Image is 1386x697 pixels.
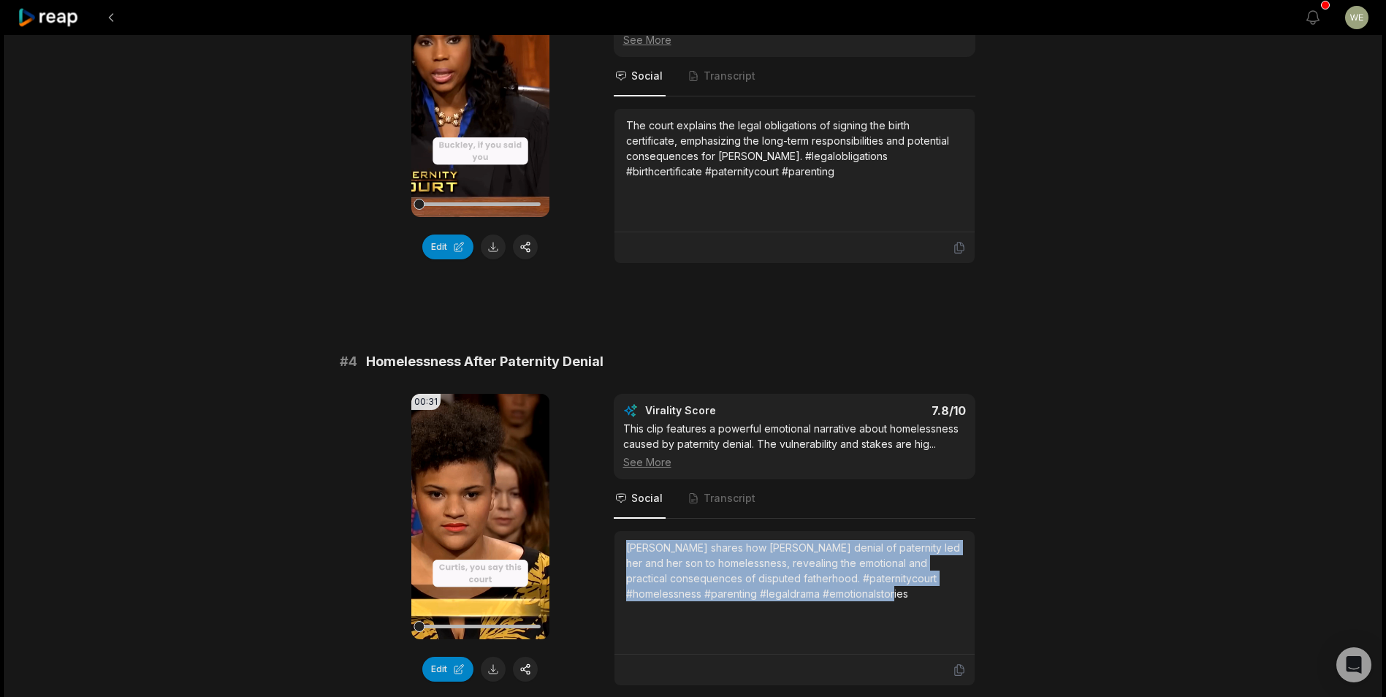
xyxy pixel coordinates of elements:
[626,540,963,601] div: [PERSON_NAME] shares how [PERSON_NAME] denial of paternity led her and her son to homelessness, r...
[614,57,975,96] nav: Tabs
[623,32,966,47] div: See More
[631,69,663,83] span: Social
[422,235,473,259] button: Edit
[422,657,473,682] button: Edit
[645,403,802,418] div: Virality Score
[340,351,357,372] span: # 4
[704,69,755,83] span: Transcript
[623,421,966,470] div: This clip features a powerful emotional narrative about homelessness caused by paternity denial. ...
[626,118,963,179] div: The court explains the legal obligations of signing the birth certificate, emphasizing the long-t...
[1336,647,1371,682] div: Open Intercom Messenger
[623,454,966,470] div: See More
[411,394,549,639] video: Your browser does not support mp4 format.
[614,479,975,519] nav: Tabs
[704,491,755,506] span: Transcript
[366,351,603,372] span: Homelessness After Paternity Denial
[631,491,663,506] span: Social
[809,403,966,418] div: 7.8 /10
